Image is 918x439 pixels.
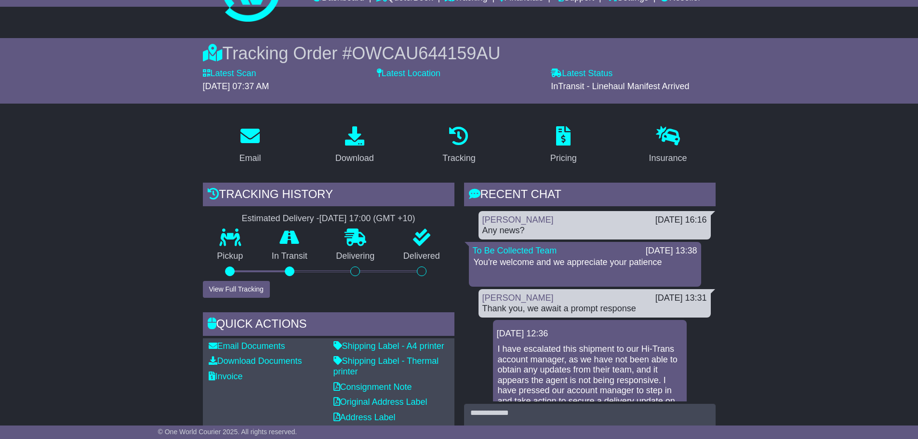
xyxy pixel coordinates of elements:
[442,152,475,165] div: Tracking
[551,68,612,79] label: Latest Status
[203,281,270,298] button: View Full Tracking
[498,344,682,438] p: I have escalated this shipment to our Hi-Trans account manager, as we have not been able to obtai...
[436,123,481,168] a: Tracking
[474,257,696,268] p: You're welcome and we appreciate your patience
[655,293,707,304] div: [DATE] 13:31
[329,123,380,168] a: Download
[203,81,269,91] span: [DATE] 07:37 AM
[333,412,396,422] a: Address Label
[257,251,322,262] p: In Transit
[239,152,261,165] div: Email
[333,356,439,376] a: Shipping Label - Thermal printer
[322,251,389,262] p: Delivering
[649,152,687,165] div: Insurance
[203,312,454,338] div: Quick Actions
[203,183,454,209] div: Tracking history
[319,213,415,224] div: [DATE] 17:00 (GMT +10)
[209,341,285,351] a: Email Documents
[551,81,689,91] span: InTransit - Linehaul Manifest Arrived
[209,372,243,381] a: Invoice
[655,215,707,226] div: [DATE] 16:16
[473,246,557,255] a: To Be Collected Team
[544,123,583,168] a: Pricing
[464,183,716,209] div: RECENT CHAT
[643,123,693,168] a: Insurance
[550,152,577,165] div: Pricing
[482,304,707,314] div: Thank you, we await a prompt response
[389,251,454,262] p: Delivered
[203,68,256,79] label: Latest Scan
[335,152,374,165] div: Download
[482,226,707,236] div: Any news?
[646,246,697,256] div: [DATE] 13:38
[377,68,440,79] label: Latest Location
[233,123,267,168] a: Email
[333,341,444,351] a: Shipping Label - A4 printer
[203,213,454,224] div: Estimated Delivery -
[333,397,427,407] a: Original Address Label
[482,215,554,225] a: [PERSON_NAME]
[158,428,297,436] span: © One World Courier 2025. All rights reserved.
[497,329,683,339] div: [DATE] 12:36
[482,293,554,303] a: [PERSON_NAME]
[203,43,716,64] div: Tracking Order #
[209,356,302,366] a: Download Documents
[333,382,412,392] a: Consignment Note
[203,251,258,262] p: Pickup
[352,43,500,63] span: OWCAU644159AU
